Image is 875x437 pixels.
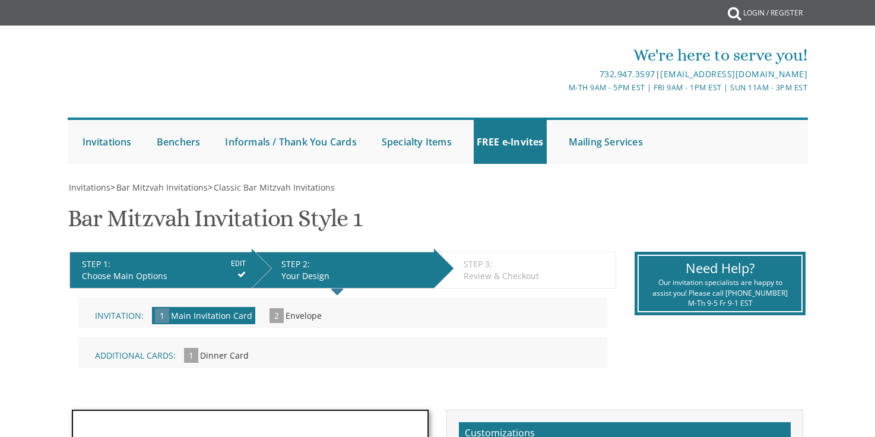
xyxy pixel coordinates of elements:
[315,67,807,81] div: |
[474,120,547,164] a: FREE e-Invites
[208,182,335,193] span: >
[648,259,792,277] div: Need Help?
[95,310,144,321] span: Invitation:
[171,310,252,321] span: Main Invitation Card
[154,120,204,164] a: Benchers
[200,350,249,361] span: Dinner Card
[213,182,335,193] a: Classic Bar Mitzvah Invitations
[464,258,610,270] div: STEP 3:
[315,81,807,94] div: M-Th 9am - 5pm EST | Fri 9am - 1pm EST | Sun 11am - 3pm EST
[110,182,208,193] span: >
[184,348,198,363] span: 1
[68,205,362,240] h1: Bar Mitzvah Invitation Style 1
[80,120,135,164] a: Invitations
[379,120,455,164] a: Specialty Items
[315,43,807,67] div: We're here to serve you!
[155,308,169,323] span: 1
[464,270,610,282] div: Review & Checkout
[600,68,655,80] a: 732.947.3597
[281,258,428,270] div: STEP 2:
[286,310,322,321] span: Envelope
[648,277,792,308] div: Our invitation specialists are happy to assist you! Please call [PHONE_NUMBER] M-Th 9-5 Fr 9-1 EST
[69,182,110,193] span: Invitations
[231,258,246,269] input: EDIT
[95,350,176,361] span: Additional Cards:
[115,182,208,193] a: Bar Mitzvah Invitations
[660,68,807,80] a: [EMAIL_ADDRESS][DOMAIN_NAME]
[222,120,359,164] a: Informals / Thank You Cards
[566,120,646,164] a: Mailing Services
[82,258,246,270] div: STEP 1:
[270,308,284,323] span: 2
[281,270,428,282] div: Your Design
[214,182,335,193] span: Classic Bar Mitzvah Invitations
[68,182,110,193] a: Invitations
[116,182,208,193] span: Bar Mitzvah Invitations
[82,270,246,282] div: Choose Main Options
